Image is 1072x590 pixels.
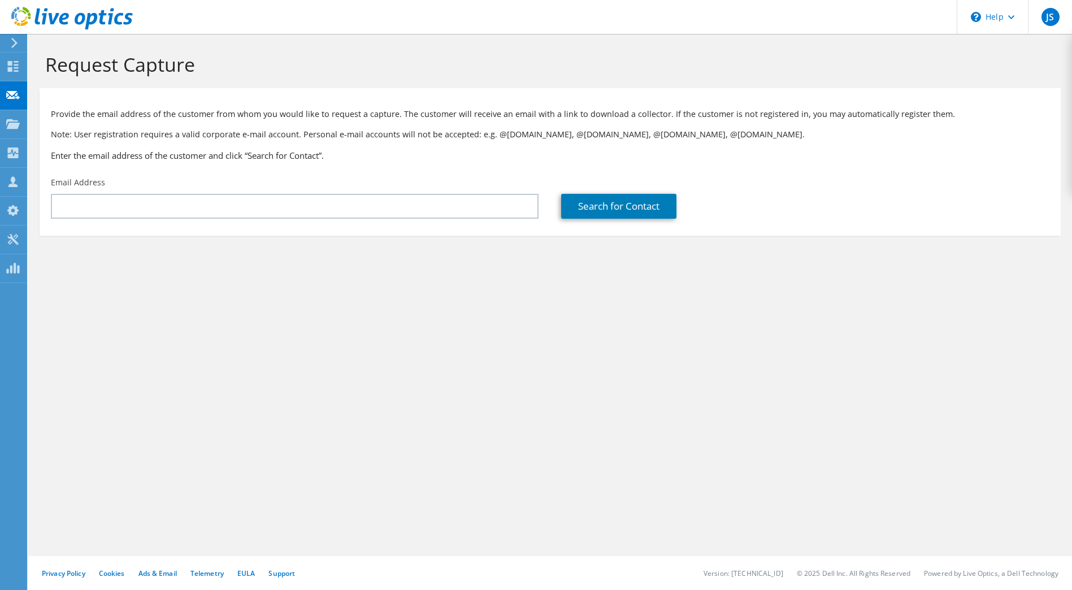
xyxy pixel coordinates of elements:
[704,569,783,578] li: Version: [TECHNICAL_ID]
[190,569,224,578] a: Telemetry
[138,569,177,578] a: Ads & Email
[561,194,676,219] a: Search for Contact
[45,53,1049,76] h1: Request Capture
[971,12,981,22] svg: \n
[924,569,1058,578] li: Powered by Live Optics, a Dell Technology
[51,149,1049,162] h3: Enter the email address of the customer and click “Search for Contact”.
[797,569,910,578] li: © 2025 Dell Inc. All Rights Reserved
[51,108,1049,120] p: Provide the email address of the customer from whom you would like to request a capture. The cust...
[99,569,125,578] a: Cookies
[51,177,105,188] label: Email Address
[42,569,85,578] a: Privacy Policy
[1041,8,1060,26] span: JS
[237,569,255,578] a: EULA
[268,569,295,578] a: Support
[51,128,1049,141] p: Note: User registration requires a valid corporate e-mail account. Personal e-mail accounts will ...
